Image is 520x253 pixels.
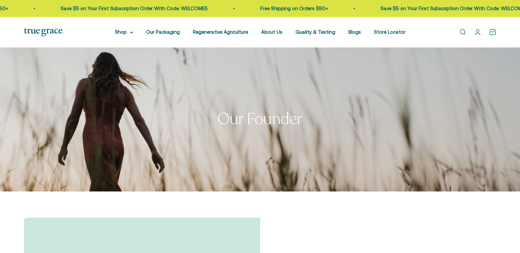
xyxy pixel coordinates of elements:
summary: Shop [115,28,133,36]
p: Save $5 on Your First Subscription Order With Code: WELCOME5 [365,5,512,12]
a: Our Packaging [146,29,180,35]
a: Blogs [348,29,361,35]
a: Free Shipping on Orders $50+ [245,6,313,11]
a: Quality & Testing [296,29,335,35]
split-lines: Our Founder [218,108,302,130]
p: Save $5 on Your First Subscription Order With Code: WELCOME5 [45,5,192,12]
a: Regenerative Agriculture [193,29,248,35]
a: Store Locator [374,29,406,35]
a: About Us [261,29,282,35]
